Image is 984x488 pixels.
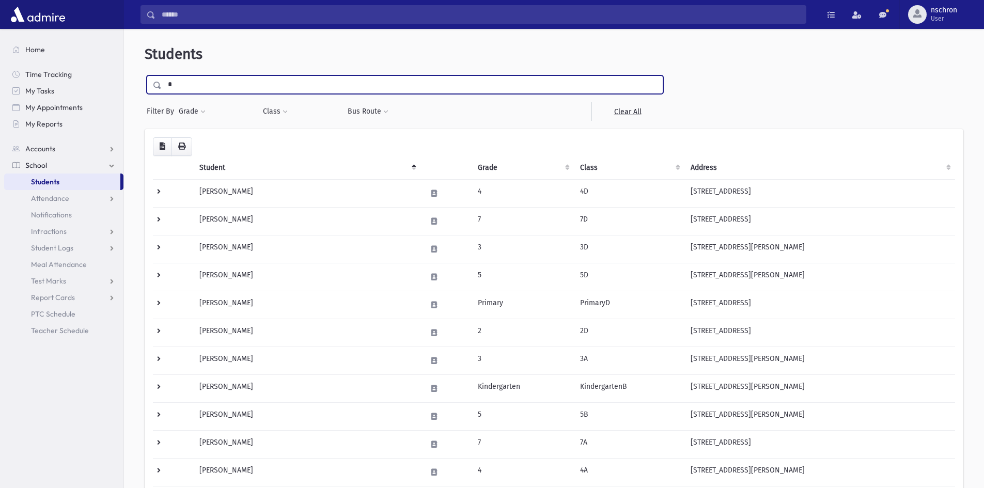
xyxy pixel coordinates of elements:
[574,319,684,347] td: 2D
[31,243,73,253] span: Student Logs
[472,402,574,430] td: 5
[472,156,574,180] th: Grade: activate to sort column ascending
[31,194,69,203] span: Attendance
[684,458,955,486] td: [STREET_ADDRESS][PERSON_NAME]
[171,137,192,156] button: Print
[472,263,574,291] td: 5
[472,291,574,319] td: Primary
[684,374,955,402] td: [STREET_ADDRESS][PERSON_NAME]
[178,102,206,121] button: Grade
[193,430,420,458] td: [PERSON_NAME]
[31,227,67,236] span: Infractions
[574,374,684,402] td: KindergartenB
[4,240,123,256] a: Student Logs
[147,106,178,117] span: Filter By
[25,161,47,170] span: School
[472,179,574,207] td: 4
[591,102,663,121] a: Clear All
[472,430,574,458] td: 7
[574,263,684,291] td: 5D
[4,41,123,58] a: Home
[25,70,72,79] span: Time Tracking
[574,347,684,374] td: 3A
[31,260,87,269] span: Meal Attendance
[472,235,574,263] td: 3
[684,430,955,458] td: [STREET_ADDRESS]
[347,102,389,121] button: Bus Route
[4,66,123,83] a: Time Tracking
[193,179,420,207] td: [PERSON_NAME]
[574,156,684,180] th: Class: activate to sort column ascending
[684,263,955,291] td: [STREET_ADDRESS][PERSON_NAME]
[193,402,420,430] td: [PERSON_NAME]
[574,458,684,486] td: 4A
[472,347,574,374] td: 3
[684,402,955,430] td: [STREET_ADDRESS][PERSON_NAME]
[4,273,123,289] a: Test Marks
[4,83,123,99] a: My Tasks
[31,293,75,302] span: Report Cards
[193,207,420,235] td: [PERSON_NAME]
[193,458,420,486] td: [PERSON_NAME]
[931,14,957,23] span: User
[145,45,202,62] span: Students
[31,309,75,319] span: PTC Schedule
[153,137,172,156] button: CSV
[684,207,955,235] td: [STREET_ADDRESS]
[193,374,420,402] td: [PERSON_NAME]
[4,207,123,223] a: Notifications
[684,179,955,207] td: [STREET_ADDRESS]
[472,207,574,235] td: 7
[574,402,684,430] td: 5B
[472,319,574,347] td: 2
[193,156,420,180] th: Student: activate to sort column descending
[31,210,72,219] span: Notifications
[31,276,66,286] span: Test Marks
[4,174,120,190] a: Students
[193,263,420,291] td: [PERSON_NAME]
[4,99,123,116] a: My Appointments
[31,177,59,186] span: Students
[574,179,684,207] td: 4D
[684,156,955,180] th: Address: activate to sort column ascending
[4,322,123,339] a: Teacher Schedule
[4,190,123,207] a: Attendance
[193,347,420,374] td: [PERSON_NAME]
[684,235,955,263] td: [STREET_ADDRESS][PERSON_NAME]
[4,306,123,322] a: PTC Schedule
[25,86,54,96] span: My Tasks
[472,458,574,486] td: 4
[193,319,420,347] td: [PERSON_NAME]
[4,157,123,174] a: School
[931,6,957,14] span: nschron
[4,140,123,157] a: Accounts
[684,319,955,347] td: [STREET_ADDRESS]
[574,207,684,235] td: 7D
[4,289,123,306] a: Report Cards
[25,144,55,153] span: Accounts
[4,116,123,132] a: My Reports
[574,235,684,263] td: 3D
[193,291,420,319] td: [PERSON_NAME]
[574,430,684,458] td: 7A
[155,5,806,24] input: Search
[4,256,123,273] a: Meal Attendance
[25,45,45,54] span: Home
[8,4,68,25] img: AdmirePro
[262,102,288,121] button: Class
[472,374,574,402] td: Kindergarten
[4,223,123,240] a: Infractions
[574,291,684,319] td: PrimaryD
[25,119,63,129] span: My Reports
[193,235,420,263] td: [PERSON_NAME]
[25,103,83,112] span: My Appointments
[31,326,89,335] span: Teacher Schedule
[684,347,955,374] td: [STREET_ADDRESS][PERSON_NAME]
[684,291,955,319] td: [STREET_ADDRESS]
